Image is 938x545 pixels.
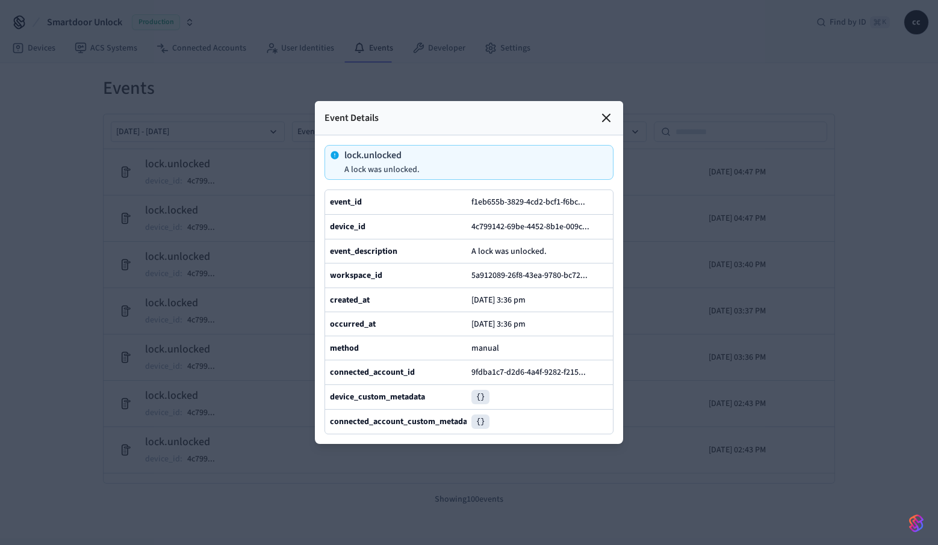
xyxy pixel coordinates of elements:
[330,416,474,428] b: connected_account_custom_metadata
[330,196,362,208] b: event_id
[469,195,597,209] button: f1eb655b-3829-4cd2-bcf1-f6bc...
[330,269,382,282] b: workspace_id
[469,365,598,380] button: 9fdba1c7-d2d6-4a4f-9282-f215...
[330,366,415,378] b: connected_account_id
[471,414,489,429] pre: {}
[909,514,924,533] img: SeamLogoGradient.69752ec5.svg
[325,111,379,125] p: Event Details
[471,342,499,354] span: manual
[344,150,420,160] p: lock.unlocked
[471,245,547,257] span: A lock was unlocked.
[471,390,489,404] pre: {}
[330,245,397,257] b: event_description
[469,268,600,283] button: 5a912089-26f8-43ea-9780-bc72...
[330,221,365,233] b: device_id
[330,318,376,330] b: occurred_at
[471,295,526,305] p: [DATE] 3:36 pm
[471,319,526,329] p: [DATE] 3:36 pm
[330,294,370,306] b: created_at
[330,342,359,354] b: method
[469,220,601,234] button: 4c799142-69be-4452-8b1e-009c...
[330,391,425,403] b: device_custom_metadata
[344,165,420,174] p: A lock was unlocked.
